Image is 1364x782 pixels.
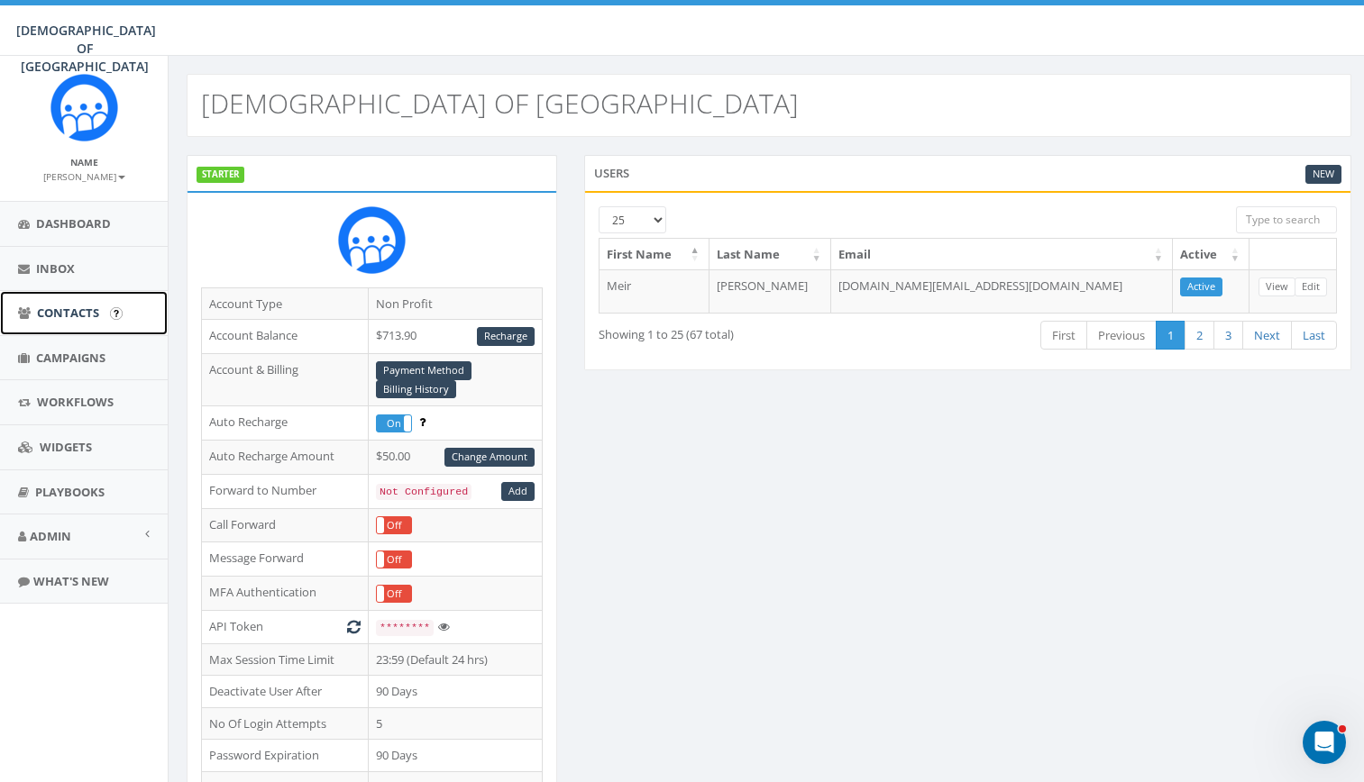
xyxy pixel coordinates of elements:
th: Last Name: activate to sort column ascending [709,239,831,270]
td: 90 Days [368,740,542,772]
a: 1 [1156,321,1185,350]
th: Active: activate to sort column ascending [1173,239,1250,270]
td: Account Type [202,287,369,320]
td: $50.00 [368,441,542,475]
iframe: Intercom live chat [1303,721,1346,764]
span: Admin [30,528,71,544]
td: [PERSON_NAME] [709,269,831,313]
span: Enable to prevent campaign failure. [419,414,426,430]
label: Off [377,551,411,568]
td: No Of Login Attempts [202,707,369,740]
small: Name [70,156,98,168]
a: Next [1242,321,1292,350]
span: Widgets [40,439,92,455]
span: What's New [33,573,109,589]
a: [PERSON_NAME] [43,168,125,184]
td: Account Balance [202,320,369,354]
span: Playbooks [35,484,105,500]
td: $713.90 [368,320,542,354]
td: Non Profit [368,287,542,320]
a: Change Amount [444,448,535,467]
span: Dashboard [36,215,111,232]
th: First Name: activate to sort column descending [600,239,709,270]
td: [DOMAIN_NAME][EMAIL_ADDRESS][DOMAIN_NAME] [831,269,1173,313]
img: Rally_Corp_Icon.png [50,74,118,141]
a: 3 [1213,321,1243,350]
span: Workflows [37,394,114,410]
td: Auto Recharge [202,406,369,441]
a: Add [501,482,535,501]
td: Call Forward [202,508,369,542]
div: OnOff [376,550,412,569]
div: OnOff [376,585,412,604]
i: Generate New Token [347,621,361,632]
a: Previous [1086,321,1157,350]
input: Type to search [1236,206,1337,233]
a: First [1040,321,1087,350]
img: Rally_Corp_Icon.png [338,206,406,274]
a: View [1259,277,1295,296]
td: Deactivate User After [202,676,369,708]
h2: [DEMOGRAPHIC_DATA] OF [GEOGRAPHIC_DATA] [201,88,799,118]
a: Last [1291,321,1337,350]
td: MFA Authentication [202,577,369,611]
td: Message Forward [202,542,369,577]
a: Billing History [376,380,456,399]
td: API Token [202,611,369,644]
td: 90 Days [368,676,542,708]
td: Max Session Time Limit [202,643,369,676]
a: Active [1180,277,1222,296]
div: Users [584,155,1351,191]
div: OnOff [376,516,412,535]
a: Edit [1295,277,1327,296]
td: 23:59 (Default 24 hrs) [368,643,542,676]
a: Payment Method [376,361,471,380]
div: OnOff [376,414,412,433]
td: Auto Recharge Amount [202,441,369,475]
span: Inbox [36,260,75,277]
small: [PERSON_NAME] [43,170,125,183]
label: Off [377,517,411,534]
input: Submit [110,307,123,320]
a: 2 [1185,321,1214,350]
div: Showing 1 to 25 (67 total) [599,319,891,343]
label: STARTER [197,167,244,183]
span: [DEMOGRAPHIC_DATA] OF [GEOGRAPHIC_DATA] [16,22,156,75]
label: Off [377,586,411,603]
span: Campaigns [36,350,105,366]
td: Forward to Number [202,474,369,508]
th: Email: activate to sort column ascending [831,239,1173,270]
code: Not Configured [376,484,471,500]
td: Password Expiration [202,740,369,772]
td: Meir [600,269,709,313]
a: New [1305,165,1341,184]
a: Recharge [477,327,535,346]
span: Contacts [37,305,99,321]
label: On [377,415,411,432]
td: Account & Billing [202,353,369,406]
td: 5 [368,707,542,740]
